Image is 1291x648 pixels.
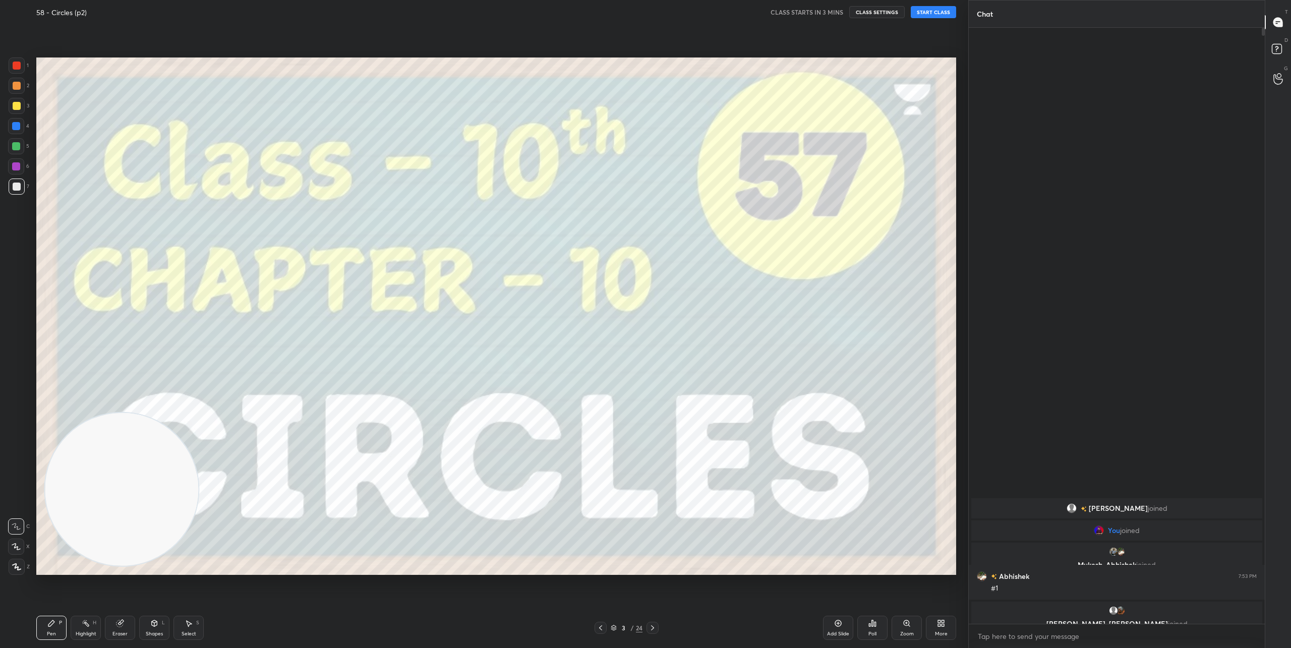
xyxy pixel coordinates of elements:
[1067,503,1077,513] img: default.png
[8,138,29,154] div: 5
[182,631,196,636] div: Select
[1094,525,1104,536] img: 688b4486b4ee450a8cb9bbcd57de3176.jpg
[8,539,30,555] div: X
[1108,606,1119,616] img: default.png
[619,625,629,631] div: 3
[1081,506,1087,512] img: no-rating-badge.077c3623.svg
[991,574,997,579] img: no-rating-badge.077c3623.svg
[8,518,30,535] div: C
[1116,547,1126,557] img: 9be53bc0ae464de5bbcc8e24f85c28f6.jpg
[36,8,87,17] h4: 58 - Circles (p2)
[76,631,96,636] div: Highlight
[59,620,62,625] div: P
[1108,547,1119,557] img: 3
[849,6,905,18] button: CLASS SETTINGS
[631,625,634,631] div: /
[8,118,29,134] div: 4
[9,57,29,74] div: 1
[969,496,1265,624] div: grid
[1136,560,1156,569] span: joined
[1239,573,1257,579] div: 7:53 PM
[900,631,914,636] div: Zoom
[9,179,29,195] div: 7
[112,631,128,636] div: Eraser
[1284,36,1288,44] p: D
[9,559,30,575] div: Z
[1108,526,1120,535] span: You
[1089,504,1148,512] span: [PERSON_NAME]
[196,620,199,625] div: S
[9,98,29,114] div: 3
[1284,65,1288,72] p: G
[911,6,956,18] button: START CLASS
[997,571,1029,581] h6: Abhishek
[162,620,165,625] div: L
[991,583,1257,594] div: #1
[636,623,642,632] div: 24
[827,631,849,636] div: Add Slide
[969,1,1001,27] p: Chat
[1116,606,1126,616] img: ae08fe6d8a064d38893cb0720c3a14ed.jpg
[771,8,843,17] h5: CLASS STARTS IN 3 MINS
[93,620,96,625] div: H
[47,631,56,636] div: Pen
[977,620,1256,628] p: [PERSON_NAME], [PERSON_NAME]
[977,561,1256,569] p: Mukesh, Abhishek
[9,78,29,94] div: 2
[935,631,948,636] div: More
[1168,619,1188,628] span: joined
[1120,526,1140,535] span: joined
[1285,8,1288,16] p: T
[146,631,163,636] div: Shapes
[8,158,29,174] div: 6
[1148,504,1167,512] span: joined
[868,631,876,636] div: Poll
[977,571,987,581] img: 9be53bc0ae464de5bbcc8e24f85c28f6.jpg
